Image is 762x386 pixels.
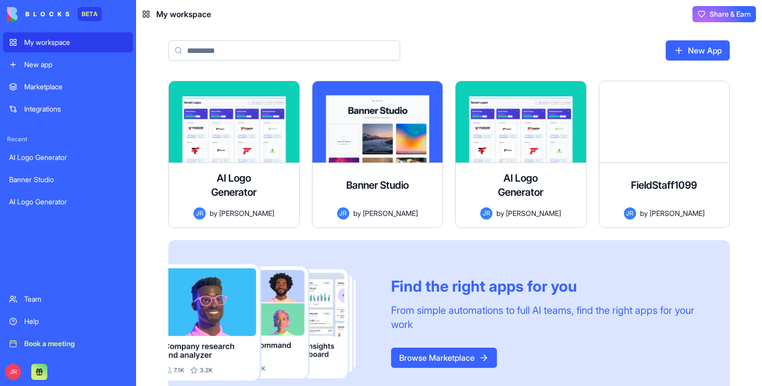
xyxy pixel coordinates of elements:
a: Book a meeting [3,334,133,354]
span: [PERSON_NAME] [363,208,418,218]
h4: Banner Studio [346,178,409,192]
h4: AI Logo Generator [480,171,561,199]
a: AI Logo GeneratorJRby[PERSON_NAME] [455,81,587,228]
h4: AI Logo Generator [194,171,274,199]
span: by [210,208,217,218]
a: New App [666,40,730,61]
img: Frame_181_egmpey.png [168,264,375,380]
h4: FieldStaff1099 [631,178,697,192]
a: Banner StudioJRby[PERSON_NAME] [312,81,443,228]
span: JR [624,207,636,219]
span: JR [337,207,349,219]
span: by [496,208,504,218]
div: AI Logo Generator [9,197,127,207]
div: Help [24,316,127,326]
span: JR [194,207,206,219]
div: Find the right apps for you [391,277,706,295]
a: Help [3,311,133,332]
a: FieldStaff1099JRby[PERSON_NAME] [599,81,730,228]
div: Integrations [24,104,127,114]
img: logo [7,7,70,21]
span: Share & Earn [710,9,751,19]
div: BETA [78,7,102,21]
span: Recent [3,135,133,143]
span: JR [480,207,492,219]
span: by [353,208,361,218]
a: AI Logo GeneratorJRby[PERSON_NAME] [168,81,300,228]
span: by [640,208,648,218]
span: [PERSON_NAME] [219,208,274,218]
a: AI Logo Generator [3,147,133,168]
a: Team [3,289,133,309]
span: [PERSON_NAME] [650,208,705,218]
a: BETA [7,7,102,21]
span: [PERSON_NAME] [506,208,561,218]
a: New app [3,54,133,75]
a: Banner Studio [3,170,133,190]
div: From simple automations to full AI teams, find the right apps for your work [391,303,706,332]
a: Marketplace [3,77,133,97]
a: Browse Marketplace [391,348,497,368]
div: Team [24,294,127,304]
a: My workspace [3,32,133,52]
div: Marketplace [24,82,127,92]
div: AI Logo Generator [9,152,127,162]
div: New app [24,60,127,70]
a: AI Logo Generator [3,192,133,212]
button: Share & Earn [692,6,756,22]
span: JR [5,364,21,380]
div: Banner Studio [9,175,127,185]
div: Book a meeting [24,339,127,349]
a: Integrations [3,99,133,119]
span: My workspace [156,8,211,20]
div: My workspace [24,37,127,47]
